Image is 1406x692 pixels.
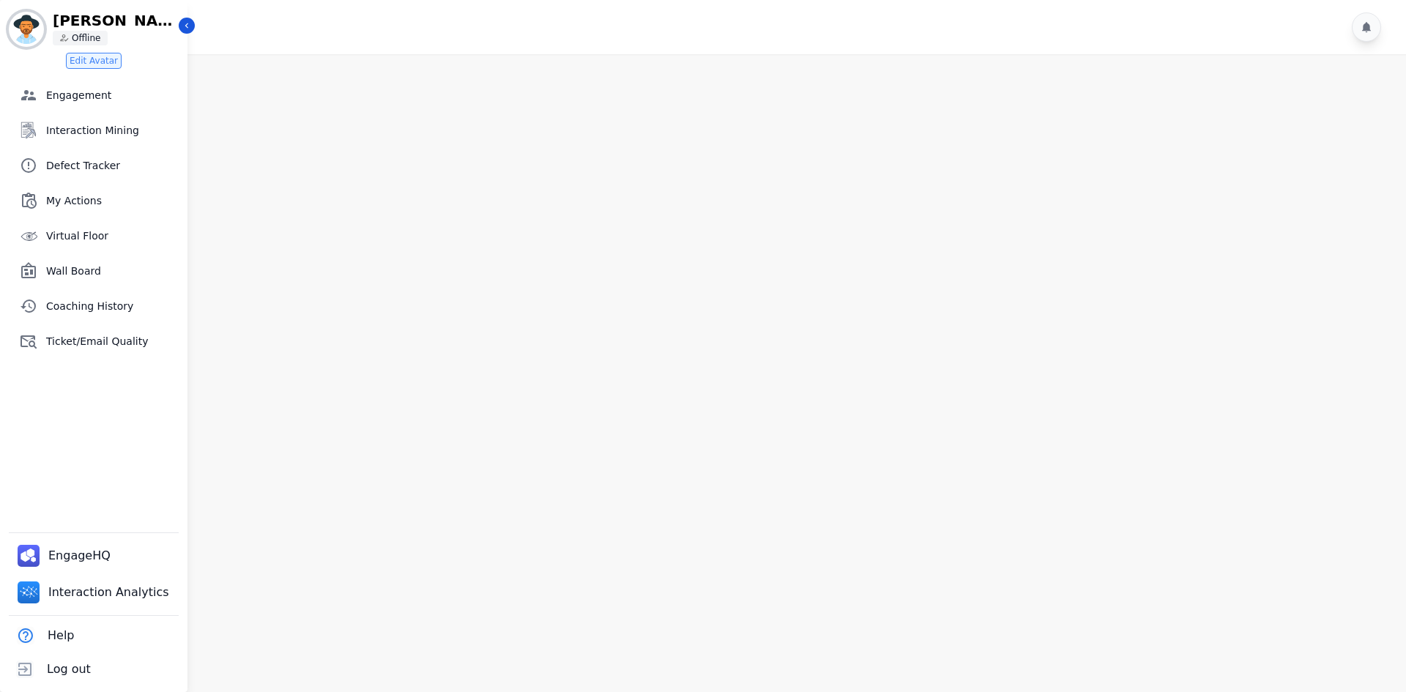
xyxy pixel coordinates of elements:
[46,158,182,173] span: Defect Tracker
[2,151,187,180] a: Defect Tracker
[48,584,172,601] span: Interaction Analytics
[46,334,182,349] span: Ticket/Email Quality
[9,619,77,652] button: Help
[60,34,69,42] img: person
[2,221,187,250] a: Virtual Floor
[46,264,182,278] span: Wall Board
[9,12,44,47] img: Bordered avatar
[48,547,114,565] span: EngageHQ
[46,193,182,208] span: My Actions
[46,228,182,243] span: Virtual Floor
[53,13,177,28] p: [PERSON_NAME][EMAIL_ADDRESS][PERSON_NAME][DOMAIN_NAME]
[46,123,182,138] span: Interaction Mining
[2,327,187,356] a: Ticket/Email Quality
[2,186,187,215] a: My Actions
[2,256,187,286] a: Wall Board
[2,291,187,321] a: Coaching History
[46,299,182,313] span: Coaching History
[47,661,91,678] span: Log out
[46,88,182,103] span: Engagement
[48,627,74,644] span: Help
[66,53,122,69] button: Edit Avatar
[12,576,178,609] a: Interaction Analytics
[9,652,94,686] button: Log out
[2,81,187,110] a: Engagement
[12,539,119,573] a: EngageHQ
[72,32,100,44] p: Offline
[2,116,187,145] a: Interaction Mining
